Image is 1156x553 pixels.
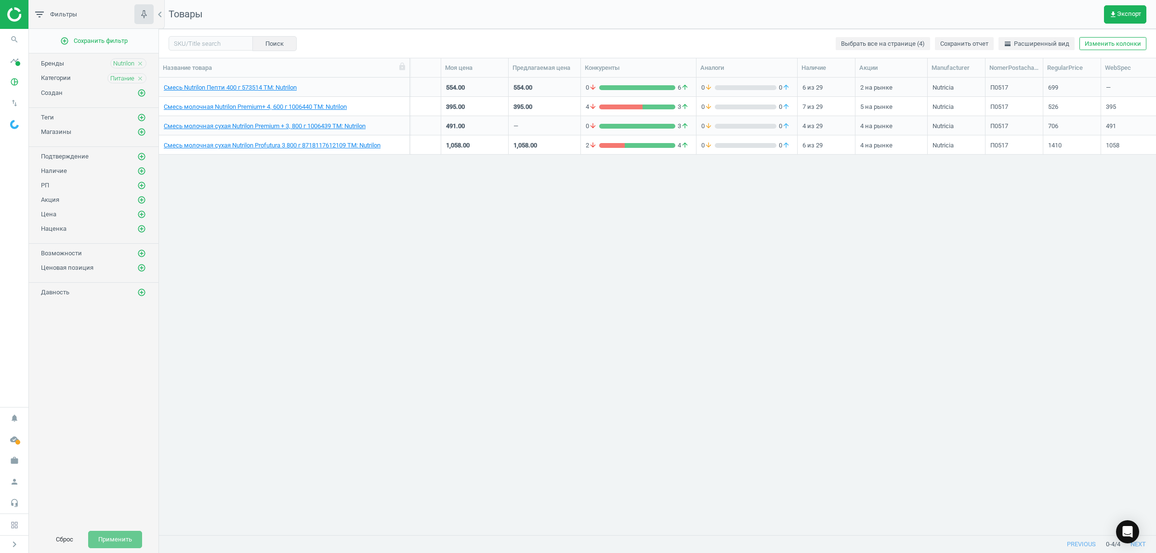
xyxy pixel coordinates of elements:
[933,83,954,95] div: Nutricia
[776,122,792,131] span: 0
[1116,520,1139,543] div: Open Intercom Messenger
[137,113,146,122] button: add_circle_outline
[5,73,24,91] i: pie_chart_outlined
[935,37,994,51] button: Сохранить отчет
[1048,141,1062,153] div: 1410
[802,79,850,95] div: 6 из 29
[2,538,26,551] button: chevron_right
[701,122,715,131] span: 0
[705,122,712,131] i: arrow_downward
[681,141,689,150] i: arrow_upward
[164,83,297,92] a: Смесь Nutrilon Пепти 400 г 573514 TM: Nutrilon
[860,117,922,134] div: 4 на рынке
[933,103,954,115] div: Nutricia
[1048,103,1058,115] div: 526
[513,122,518,134] div: —
[681,83,689,92] i: arrow_upward
[169,36,253,51] input: SKU/Title search
[46,531,83,548] button: Сброс
[1106,141,1119,153] div: 1058
[1115,540,1120,549] span: / 4
[41,264,93,271] span: Ценовая позиция
[585,64,692,72] div: Конкуренты
[998,37,1075,51] button: horizontal_splitРасширенный вид
[446,141,470,150] div: 1,058.00
[445,64,504,72] div: Моя цена
[589,103,597,111] i: arrow_downward
[41,211,56,218] span: Цена
[113,59,134,68] span: Nutrilon
[675,103,691,111] span: 3
[1047,64,1097,72] div: RegularPrice
[41,182,49,189] span: РП
[154,9,166,20] i: chevron_left
[705,83,712,92] i: arrow_downward
[860,136,922,153] div: 4 на рынке
[41,74,71,81] span: Категории
[41,128,71,135] span: Магазины
[137,127,146,137] button: add_circle_outline
[88,531,142,548] button: Применить
[586,122,599,131] span: 0
[164,103,347,111] a: Смесь молочная Nutrilon Premium+ 4, 600 г 1006440 TM: Nutrilon
[137,210,146,219] i: add_circle_outline
[110,74,134,83] span: Питание
[41,60,64,67] span: Бренды
[675,122,691,131] span: 3
[1057,536,1106,553] button: previous
[5,30,24,49] i: search
[589,83,597,92] i: arrow_downward
[446,83,465,92] div: 554.00
[675,83,691,92] span: 6
[990,83,1008,95] div: П0517
[60,37,128,45] span: Сохранить фильтр
[776,103,792,111] span: 0
[1106,79,1154,95] div: —
[41,153,89,160] span: Подтверждение
[1104,5,1146,24] button: get_appЭкспорт
[137,249,146,258] button: add_circle_outline
[802,136,850,153] div: 6 из 29
[137,75,144,82] i: close
[5,494,24,512] i: headset_mic
[252,36,297,51] button: Поиск
[586,141,599,150] span: 2
[41,250,82,257] span: Возможности
[700,64,793,72] div: Аналоги
[5,94,24,112] i: swap_vert
[1004,40,1011,48] i: horizontal_split
[137,263,146,272] i: add_circle_outline
[5,52,24,70] i: timeline
[705,103,712,111] i: arrow_downward
[836,37,930,51] button: Выбрать все на странице (4)
[841,39,925,48] span: Выбрать все на странице (4)
[137,152,146,161] button: add_circle_outline
[41,225,66,232] span: Наценка
[1105,64,1155,72] div: WebSpec
[137,167,146,175] i: add_circle_outline
[989,64,1039,72] div: NomerPostachalnika
[782,103,790,111] i: arrow_upward
[41,196,59,203] span: Акция
[701,141,715,150] span: 0
[41,114,54,121] span: Теги
[137,263,146,273] button: add_circle_outline
[675,141,691,150] span: 4
[859,64,923,72] div: Акции
[513,83,532,92] div: 554.00
[5,473,24,491] i: person
[990,103,1008,115] div: П0517
[776,83,792,92] span: 0
[701,83,715,92] span: 0
[163,64,406,72] div: Название товара
[137,288,146,297] button: add_circle_outline
[782,141,790,150] i: arrow_upward
[1109,11,1117,18] i: get_app
[586,103,599,111] span: 4
[137,166,146,176] button: add_circle_outline
[60,37,69,45] i: add_circle_outline
[41,89,63,96] span: Создан
[589,141,597,150] i: arrow_downward
[7,7,76,22] img: ajHJNr6hYgQAAAAASUVORK5CYII=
